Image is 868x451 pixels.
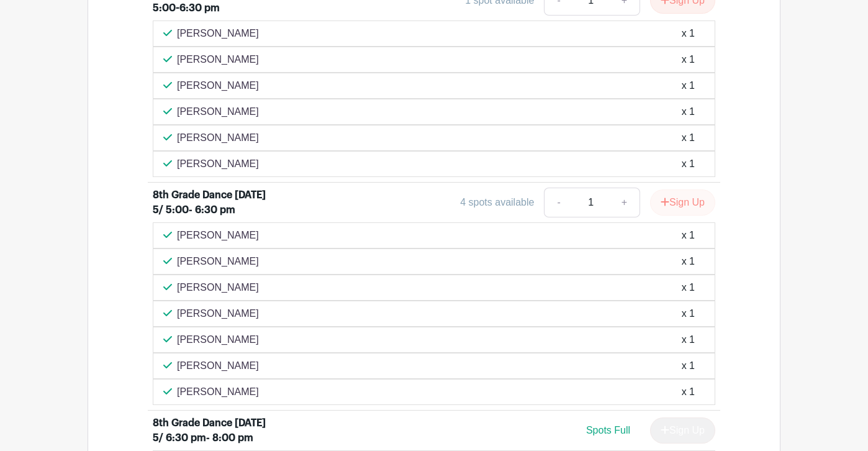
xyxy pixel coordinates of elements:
p: [PERSON_NAME] [177,385,259,399]
p: [PERSON_NAME] [177,52,259,67]
p: [PERSON_NAME] [177,332,259,347]
div: x 1 [682,385,695,399]
div: x 1 [682,228,695,243]
div: x 1 [682,157,695,171]
div: x 1 [682,254,695,269]
p: [PERSON_NAME] [177,104,259,119]
div: x 1 [682,306,695,321]
p: [PERSON_NAME] [177,130,259,145]
div: x 1 [682,130,695,145]
p: [PERSON_NAME] [177,358,259,373]
div: x 1 [682,358,695,373]
div: x 1 [682,78,695,93]
p: [PERSON_NAME] [177,280,259,295]
div: x 1 [682,52,695,67]
p: [PERSON_NAME] [177,254,259,269]
div: 8th Grade Dance [DATE] 5/ 5:00- 6:30 pm [153,188,279,217]
p: [PERSON_NAME] [177,228,259,243]
a: + [609,188,640,217]
div: 8th Grade Dance [DATE] 5/ 6:30 pm- 8:00 pm [153,416,279,445]
p: [PERSON_NAME] [177,26,259,41]
div: 4 spots available [460,195,534,210]
div: x 1 [682,332,695,347]
a: - [544,188,572,217]
p: [PERSON_NAME] [177,78,259,93]
button: Sign Up [650,189,715,216]
div: x 1 [682,104,695,119]
p: [PERSON_NAME] [177,306,259,321]
span: Spots Full [586,425,630,435]
div: x 1 [682,280,695,295]
p: [PERSON_NAME] [177,157,259,171]
div: x 1 [682,26,695,41]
